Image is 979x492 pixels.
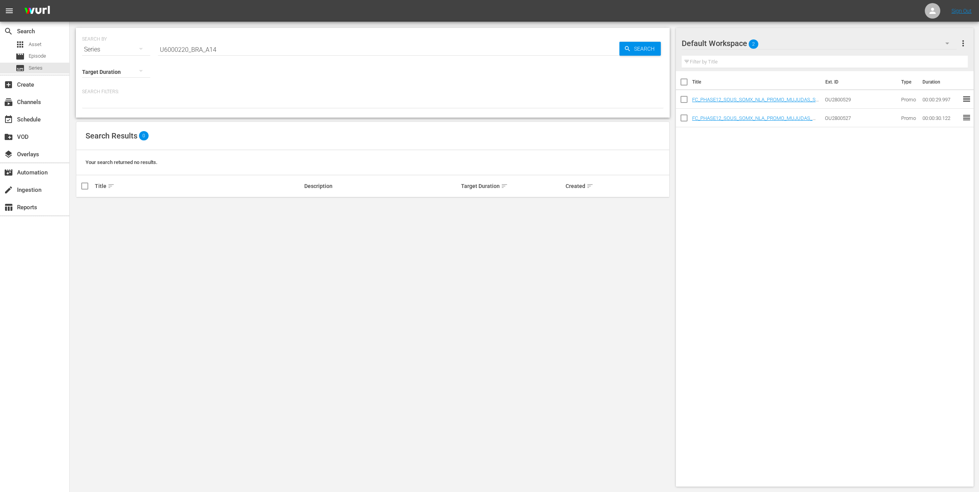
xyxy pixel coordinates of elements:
[4,80,13,89] span: Create
[461,181,563,191] div: Target Duration
[15,63,25,73] span: Series
[952,8,972,14] a: Sign Out
[29,41,41,48] span: Asset
[821,71,897,93] th: Ext. ID
[958,34,968,53] button: more_vert
[4,203,13,212] span: Reports
[15,40,25,49] span: Asset
[898,90,919,109] td: Promo
[4,97,13,107] span: Channels
[962,113,971,122] span: reorder
[4,132,13,142] span: VOD
[586,183,593,190] span: sort
[15,52,25,61] span: Episode
[4,150,13,159] span: Overlays
[566,181,616,191] div: Created
[4,115,13,124] span: Schedule
[692,71,821,93] th: Title
[82,89,664,95] p: Search Filters:
[897,71,918,93] th: Type
[619,42,661,56] button: Search
[4,185,13,195] span: Ingestion
[631,42,661,56] span: Search
[139,131,149,140] span: 0
[4,27,13,36] span: Search
[82,39,150,60] div: Series
[4,168,13,177] span: Automation
[86,131,137,140] span: Search Results
[86,159,158,165] span: Your search returned no results.
[958,39,968,48] span: more_vert
[5,6,14,15] span: menu
[919,109,962,127] td: 00:00:30.122
[682,32,957,54] div: Default Workspace
[304,183,459,189] div: Description
[822,109,898,127] td: OU2800527
[918,71,964,93] th: Duration
[29,52,46,60] span: Episode
[95,181,302,191] div: Title
[501,183,508,190] span: sort
[692,97,819,108] a: FC_PHASE12_SOUS_SOMX_NLA_PROMO_MUJUDAS_SEMANASANTA_30_ORIGINAL
[822,90,898,109] td: OU2800529
[19,2,56,20] img: ans4CAIJ8jUAAAAAAAAAAAAAAAAAAAAAAAAgQb4GAAAAAAAAAAAAAAAAAAAAAAAAJMjXAAAAAAAAAAAAAAAAAAAAAAAAgAT5G...
[749,36,758,52] span: 2
[29,64,43,72] span: Series
[692,115,817,127] a: FC_PHASE12_SOUS_SOMX_NLA_PROMO_MUJUDAS_DIC_30_ORIGINAL
[919,90,962,109] td: 00:00:29.997
[898,109,919,127] td: Promo
[962,94,971,104] span: reorder
[108,183,115,190] span: sort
